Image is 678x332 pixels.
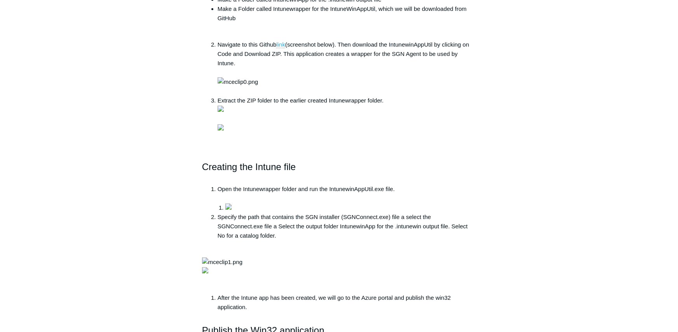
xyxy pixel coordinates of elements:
[276,41,285,48] a: link
[218,124,224,130] img: 19107754673427
[218,40,476,96] li: Navigate to this Github (screenshot below). Then download the IntunewinAppUtil by clicking on Cod...
[202,162,296,172] span: Creating the Intune file
[202,267,208,273] img: 19107640408979
[218,293,476,312] li: After the Intune app has been created, we will go to the Azure portal and publish the win32 appli...
[225,203,232,210] img: 19107815753875
[202,257,242,267] img: mceclip1.png
[218,77,258,87] img: mceclip0.png
[218,106,224,112] img: 19107733848979
[218,212,476,240] li: Specify the path that contains the SGN installer (SGNConnect.exe) file a select the SGNConnect.ex...
[218,4,476,32] li: Make a Folder called Intunewrapper for the IntuneWinAppUtil, which we will be downloaded from GitHub
[218,96,476,133] li: Extract the ZIP folder to the earlier created Intunewrapper folder.
[218,184,476,212] li: Open the Intunewrapper folder and run the IntunewinAppUtil.exe file.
